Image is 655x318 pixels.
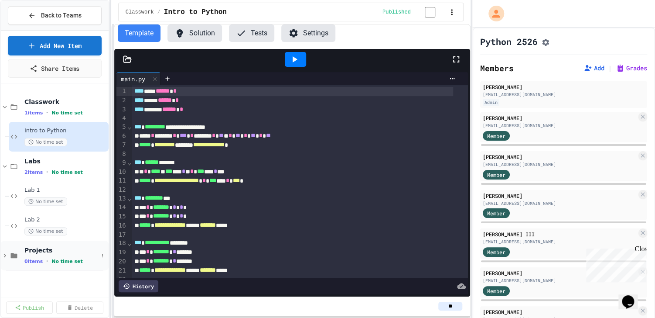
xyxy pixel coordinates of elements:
[24,127,107,135] span: Intro to Python
[116,132,127,141] div: 6
[6,301,53,314] a: Publish
[116,231,127,239] div: 17
[24,197,67,206] span: No time set
[483,91,645,98] div: [EMAIL_ADDRESS][DOMAIN_NAME]
[24,216,107,224] span: Lab 2
[608,63,612,73] span: |
[116,123,127,132] div: 5
[46,169,48,176] span: •
[487,132,505,140] span: Member
[41,11,82,20] span: Back to Teams
[51,110,83,116] span: No time set
[116,186,127,194] div: 12
[116,141,127,150] div: 7
[24,246,98,254] span: Projects
[98,251,107,260] button: More options
[541,36,550,47] button: Assignment Settings
[127,195,132,202] span: Fold line
[483,83,645,91] div: [PERSON_NAME]
[116,96,127,105] div: 2
[127,159,132,166] span: Fold line
[3,3,60,55] div: Chat with us now!Close
[116,72,160,85] div: main.py
[126,9,154,16] span: Classwork
[116,114,127,123] div: 4
[483,277,637,284] div: [EMAIL_ADDRESS][DOMAIN_NAME]
[483,200,637,207] div: [EMAIL_ADDRESS][DOMAIN_NAME]
[46,109,48,116] span: •
[480,62,514,74] h2: Members
[167,24,222,42] button: Solution
[487,287,505,295] span: Member
[127,123,132,130] span: Fold line
[583,64,604,73] button: Add
[116,168,127,177] div: 10
[116,221,127,231] div: 16
[8,59,102,78] a: Share Items
[116,203,127,212] div: 14
[479,3,506,24] div: My Account
[483,269,637,277] div: [PERSON_NAME]
[116,176,127,186] div: 11
[583,245,646,282] iframe: chat widget
[483,192,637,200] div: [PERSON_NAME]
[281,24,335,42] button: Settings
[480,35,538,48] h1: Python 2526
[116,275,127,284] div: 22
[483,122,637,129] div: [EMAIL_ADDRESS][DOMAIN_NAME]
[127,240,132,247] span: Fold line
[116,239,127,248] div: 18
[24,259,43,264] span: 0 items
[116,150,127,159] div: 8
[24,157,107,165] span: Labs
[116,87,127,96] div: 1
[116,105,127,114] div: 3
[414,7,446,17] input: publish toggle
[24,169,43,175] span: 2 items
[116,74,150,83] div: main.py
[56,301,103,314] a: Delete
[24,227,67,235] span: No time set
[118,24,160,42] button: Template
[382,7,446,17] div: Content is published and visible to students
[51,259,83,264] span: No time set
[483,99,499,106] div: Admin
[157,9,160,16] span: /
[24,98,107,106] span: Classwork
[116,257,127,266] div: 20
[116,212,127,221] div: 15
[8,36,102,55] a: Add New Item
[8,6,102,25] button: Back to Teams
[164,7,227,17] span: Intro to Python
[46,258,48,265] span: •
[116,248,127,257] div: 19
[483,230,637,238] div: [PERSON_NAME] III
[487,171,505,179] span: Member
[483,161,637,168] div: [EMAIL_ADDRESS][DOMAIN_NAME]
[483,308,637,316] div: [PERSON_NAME]
[119,280,158,292] div: History
[487,248,505,256] span: Member
[51,169,83,175] span: No time set
[618,283,646,309] iframe: chat widget
[24,110,43,116] span: 1 items
[483,238,637,245] div: [EMAIL_ADDRESS][DOMAIN_NAME]
[616,64,647,73] button: Grades
[483,153,637,161] div: [PERSON_NAME]
[229,24,274,42] button: Tests
[116,159,127,168] div: 9
[382,9,411,16] span: Published
[483,114,637,122] div: [PERSON_NAME]
[116,266,127,276] div: 21
[116,194,127,204] div: 13
[487,209,505,217] span: Member
[24,187,107,194] span: Lab 1
[24,138,67,146] span: No time set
